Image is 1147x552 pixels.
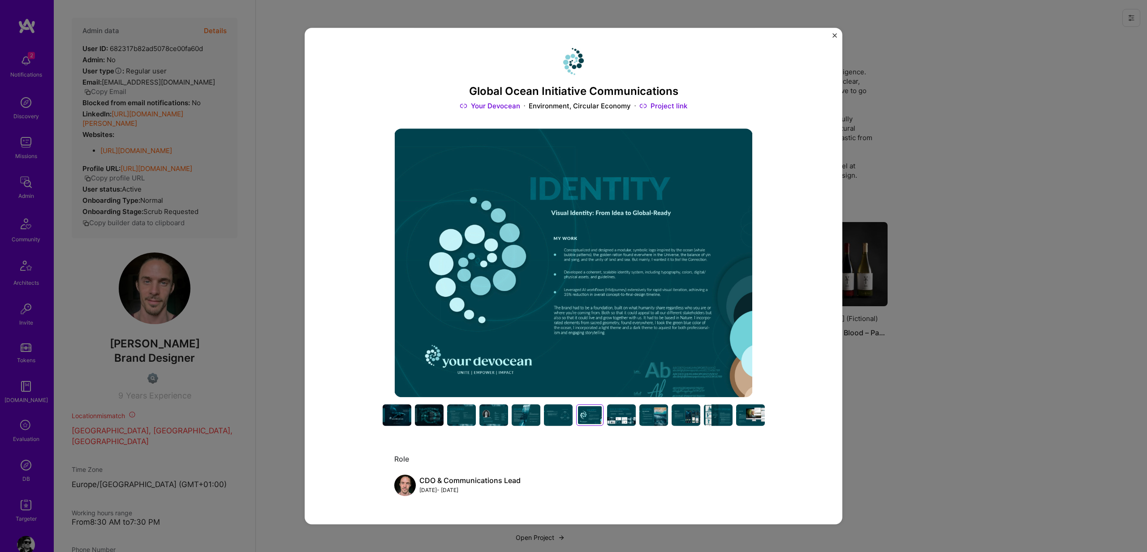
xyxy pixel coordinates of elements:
[419,476,521,485] div: CDO & Communications Lead
[524,101,525,111] img: Dot
[639,101,647,111] img: Link
[557,46,590,78] img: Company logo
[419,485,521,495] div: [DATE] - [DATE]
[529,101,631,111] div: Environment, Circular Economy
[460,101,467,111] img: Link
[832,33,837,43] button: Close
[634,101,636,111] img: Dot
[394,85,753,98] h3: Global Ocean Initiative Communications
[460,101,520,111] a: Your Devocean
[394,454,753,464] div: Role
[639,101,687,111] a: Project link
[394,128,753,397] img: Project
